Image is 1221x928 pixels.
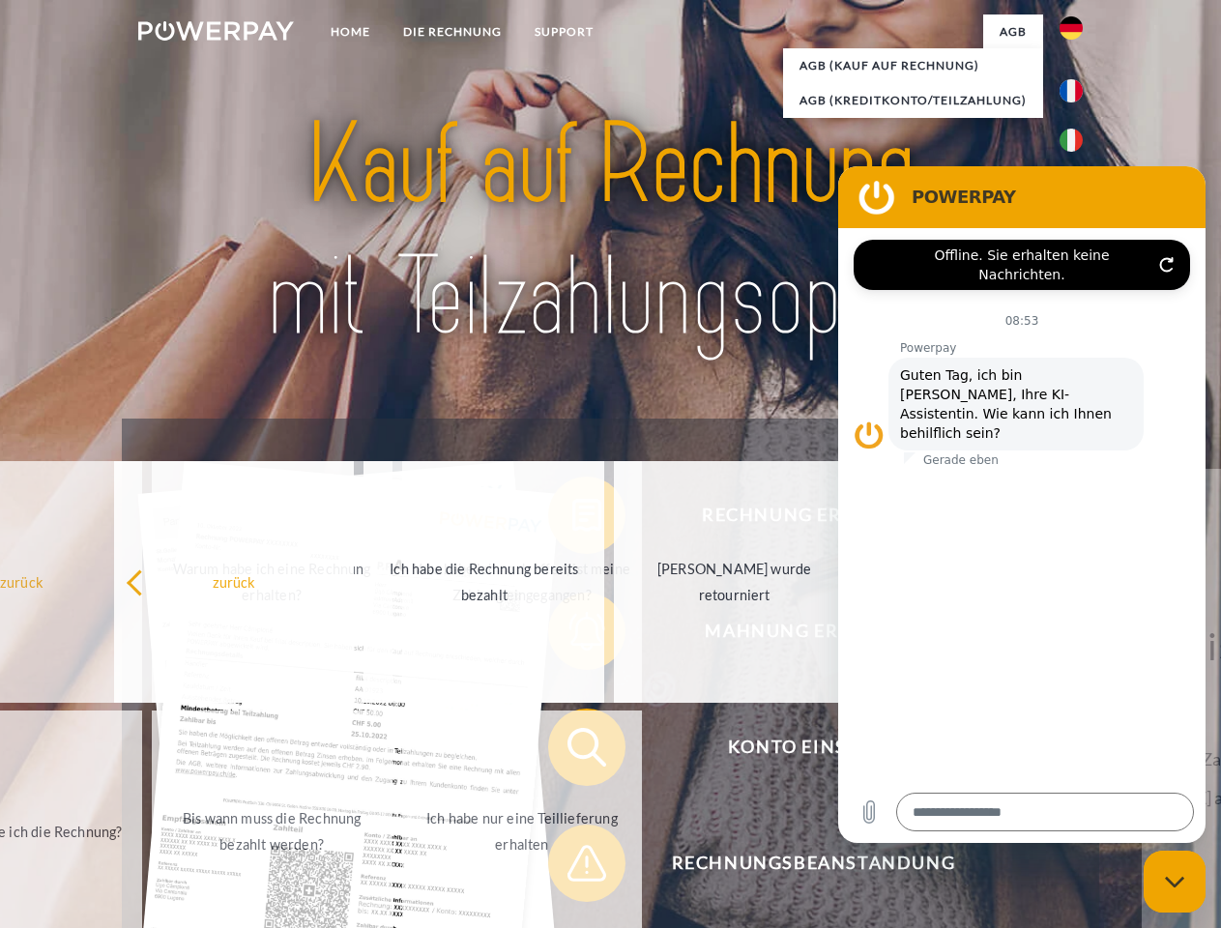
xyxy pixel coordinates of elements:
a: AGB (Kauf auf Rechnung) [783,48,1043,83]
img: it [1060,129,1083,152]
a: DIE RECHNUNG [387,14,518,49]
span: Konto einsehen [576,709,1050,786]
div: Bis wann muss die Rechnung bezahlt werden? [163,805,381,857]
button: Konto einsehen [548,709,1051,786]
a: agb [983,14,1043,49]
span: Rechnungsbeanstandung [576,825,1050,902]
button: Rechnungsbeanstandung [548,825,1051,902]
a: Home [314,14,387,49]
div: zurück [126,568,343,594]
img: logo-powerpay-white.svg [138,21,294,41]
div: [PERSON_NAME] wurde retourniert [625,556,843,608]
div: Ich habe die Rechnung bereits bezahlt [375,556,593,608]
img: title-powerpay_de.svg [185,93,1036,370]
iframe: Schaltfläche zum Öffnen des Messaging-Fensters; Konversation läuft [1144,851,1206,913]
a: AGB (Kreditkonto/Teilzahlung) [783,83,1043,118]
iframe: Messaging-Fenster [838,166,1206,843]
img: fr [1060,79,1083,102]
div: Ich habe nur eine Teillieferung erhalten [414,805,631,857]
a: SUPPORT [518,14,610,49]
img: de [1060,16,1083,40]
